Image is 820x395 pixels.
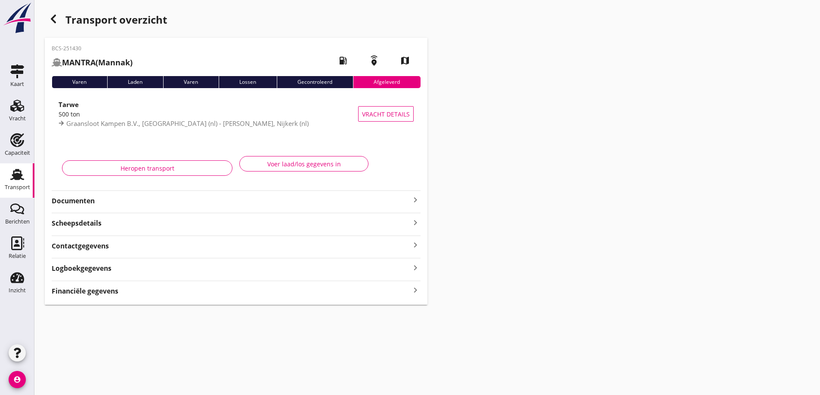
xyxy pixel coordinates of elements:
[239,156,368,171] button: Voer laad/los gegevens in
[9,116,26,121] div: Vracht
[2,2,33,34] img: logo-small.a267ee39.svg
[10,81,24,87] div: Kaart
[9,253,26,259] div: Relatie
[52,196,410,206] strong: Documenten
[69,164,225,173] div: Heropen transport
[52,45,133,52] p: BCS-251430
[362,110,410,119] span: Vracht details
[410,217,421,228] i: keyboard_arrow_right
[410,195,421,205] i: keyboard_arrow_right
[62,160,232,176] button: Heropen transport
[59,100,79,109] strong: Tarwe
[277,76,353,88] div: Gecontroleerd
[107,76,163,88] div: Laden
[362,49,386,73] i: emergency_share
[247,159,361,168] div: Voer laad/los gegevens in
[410,285,421,296] i: keyboard_arrow_right
[393,49,417,73] i: map
[52,263,111,273] strong: Logboekgegevens
[52,57,133,68] h2: (Mannak)
[353,76,421,88] div: Afgeleverd
[52,95,421,133] a: Tarwe500 tonGraansloot Kampen B.V., [GEOGRAPHIC_DATA] (nl) - [PERSON_NAME], Nijkerk (nl)Vracht de...
[410,262,421,273] i: keyboard_arrow_right
[331,49,355,73] i: local_gas_station
[358,106,414,122] button: Vracht details
[219,76,277,88] div: Lossen
[52,241,109,251] strong: Contactgegevens
[5,184,30,190] div: Transport
[5,219,30,224] div: Berichten
[9,288,26,293] div: Inzicht
[52,76,107,88] div: Varen
[45,10,427,31] div: Transport overzicht
[62,57,96,67] strong: MANTRA
[9,371,26,388] i: account_circle
[5,150,30,156] div: Capaciteit
[52,286,118,296] strong: Financiële gegevens
[66,119,309,128] span: Graansloot Kampen B.V., [GEOGRAPHIC_DATA] (nl) - [PERSON_NAME], Nijkerk (nl)
[410,239,421,251] i: keyboard_arrow_right
[163,76,219,88] div: Varen
[52,218,102,228] strong: Scheepsdetails
[59,110,358,119] div: 500 ton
